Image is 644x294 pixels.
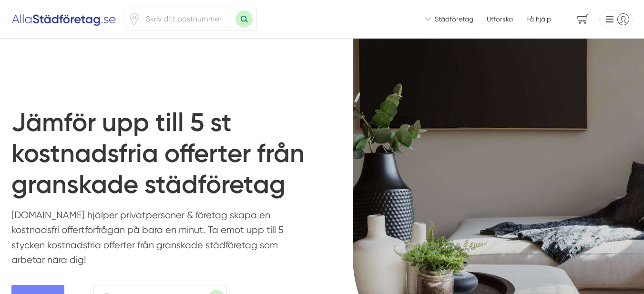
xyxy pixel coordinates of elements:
span: Städföretag [435,14,473,24]
h1: Jämför upp till 5 st kostnadsfria offerter från granskade städföretag [11,107,332,207]
span: navigation-cart [570,11,595,28]
a: Utforska [487,14,513,24]
input: Skriv ditt postnummer [140,8,235,30]
img: Alla Städföretag [11,11,116,27]
span: Klicka för att använda din position. [128,13,140,25]
button: Sök med postnummer [235,10,253,28]
svg: Pin / Karta [128,13,140,25]
span: Få hjälp [526,14,551,24]
p: [DOMAIN_NAME] hjälper privatpersoner & företag skapa en kostnadsfri offertförfrågan på bara en mi... [11,208,300,273]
